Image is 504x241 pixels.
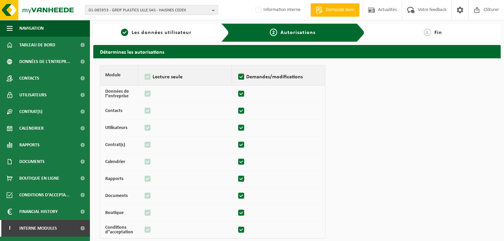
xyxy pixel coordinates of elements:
[7,220,13,237] span: I
[100,65,138,86] th: Module
[434,30,442,35] span: Fin
[89,5,209,15] span: 01-085953 - GREIF PLASTICS LILLE SAS - HAISNES CEDEX
[19,37,55,53] span: Tableau de bord
[105,159,125,164] strong: Calendrier
[19,220,57,237] span: Interne modules
[85,5,218,15] button: 01-085953 - GREIF PLASTICS LILLE SAS - HAISNES CEDEX
[105,176,124,181] strong: Rapports
[280,30,315,35] span: Autorisations
[19,20,44,37] span: Navigation
[97,29,216,37] a: 1Les données utilisateur
[19,153,45,170] span: Documents
[19,203,58,220] span: Financial History
[105,89,129,99] strong: Données de l"entreprise
[105,108,123,113] strong: Contacts
[254,5,300,15] label: Information interne
[105,210,124,215] strong: Boutique
[19,170,59,187] span: Boutique en ligne
[424,29,431,36] span: 3
[19,70,39,87] span: Contacts
[93,45,501,58] h2: Déterminez les autorisations
[19,187,70,203] span: Conditions d'accepta...
[19,137,40,153] span: Rapports
[121,29,128,36] span: 1
[105,193,128,198] strong: Documents
[105,225,133,235] strong: Conditions d"acceptation
[270,29,277,36] span: 2
[105,142,125,147] strong: Contrat(s)
[143,72,227,82] label: Lecture seule
[105,125,128,130] strong: Utilisateurs
[19,103,42,120] span: Contrat(s)
[132,30,192,35] span: Les données utilisateur
[19,53,70,70] span: Données de l'entrepr...
[19,87,47,103] span: Utilisateurs
[324,7,356,13] span: Demande devis
[237,72,320,82] label: Demandes/modifications
[310,3,359,17] a: Demande devis
[19,120,44,137] span: Calendrier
